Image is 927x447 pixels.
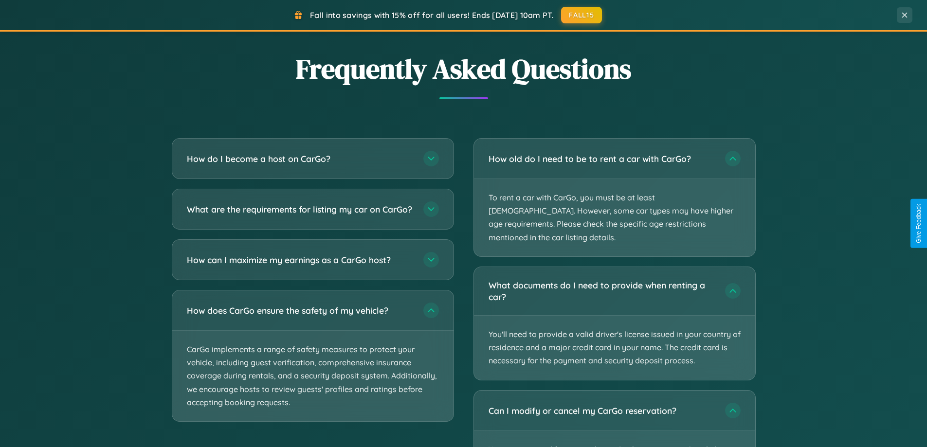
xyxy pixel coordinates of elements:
h2: Frequently Asked Questions [172,50,756,88]
h3: How do I become a host on CarGo? [187,153,414,165]
h3: What are the requirements for listing my car on CarGo? [187,203,414,215]
p: To rent a car with CarGo, you must be at least [DEMOGRAPHIC_DATA]. However, some car types may ha... [474,179,755,256]
h3: How can I maximize my earnings as a CarGo host? [187,254,414,266]
button: FALL15 [561,7,602,23]
p: CarGo implements a range of safety measures to protect your vehicle, including guest verification... [172,331,454,421]
p: You'll need to provide a valid driver's license issued in your country of residence and a major c... [474,316,755,380]
h3: What documents do I need to provide when renting a car? [489,279,715,303]
h3: How old do I need to be to rent a car with CarGo? [489,153,715,165]
span: Fall into savings with 15% off for all users! Ends [DATE] 10am PT. [310,10,554,20]
div: Give Feedback [915,204,922,243]
h3: Can I modify or cancel my CarGo reservation? [489,404,715,416]
h3: How does CarGo ensure the safety of my vehicle? [187,304,414,317]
